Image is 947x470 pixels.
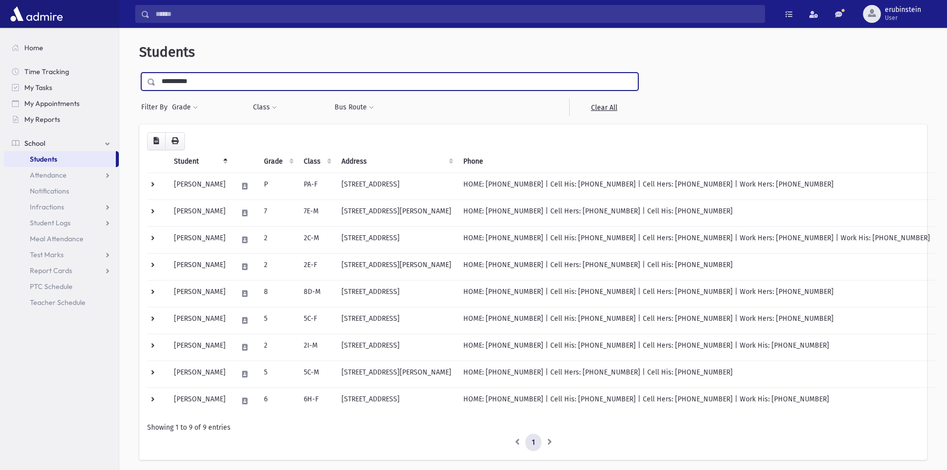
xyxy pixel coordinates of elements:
[24,99,80,108] span: My Appointments
[4,263,119,279] a: Report Cards
[457,307,936,334] td: HOME: [PHONE_NUMBER] | Cell His: [PHONE_NUMBER] | Cell Hers: [PHONE_NUMBER] | Work Hers: [PHONE_N...
[298,253,336,280] td: 2E-F
[258,334,298,361] td: 2
[336,280,457,307] td: [STREET_ADDRESS]
[30,171,67,180] span: Attendance
[334,98,374,116] button: Bus Route
[457,361,936,387] td: HOME: [PHONE_NUMBER] | Cell Hers: [PHONE_NUMBER] | Cell His: [PHONE_NUMBER]
[258,280,298,307] td: 8
[168,199,232,226] td: [PERSON_NAME]
[147,422,919,433] div: Showing 1 to 9 of 9 entries
[457,173,936,199] td: HOME: [PHONE_NUMBER] | Cell His: [PHONE_NUMBER] | Cell Hers: [PHONE_NUMBER] | Work Hers: [PHONE_N...
[457,387,936,414] td: HOME: [PHONE_NUMBER] | Cell His: [PHONE_NUMBER] | Cell Hers: [PHONE_NUMBER] | Work His: [PHONE_NU...
[298,387,336,414] td: 6H-F
[168,307,232,334] td: [PERSON_NAME]
[298,199,336,226] td: 7E-M
[168,150,232,173] th: Student: activate to sort column descending
[147,132,166,150] button: CSV
[298,150,336,173] th: Class: activate to sort column ascending
[4,64,119,80] a: Time Tracking
[24,83,52,92] span: My Tasks
[258,150,298,173] th: Grade: activate to sort column ascending
[457,199,936,226] td: HOME: [PHONE_NUMBER] | Cell Hers: [PHONE_NUMBER] | Cell His: [PHONE_NUMBER]
[298,173,336,199] td: PA-F
[525,434,541,452] a: 1
[336,199,457,226] td: [STREET_ADDRESS][PERSON_NAME]
[24,67,69,76] span: Time Tracking
[258,226,298,253] td: 2
[30,155,57,164] span: Students
[457,334,936,361] td: HOME: [PHONE_NUMBER] | Cell His: [PHONE_NUMBER] | Cell Hers: [PHONE_NUMBER] | Work His: [PHONE_NU...
[336,387,457,414] td: [STREET_ADDRESS]
[4,167,119,183] a: Attendance
[336,361,457,387] td: [STREET_ADDRESS][PERSON_NAME]
[168,280,232,307] td: [PERSON_NAME]
[30,202,64,211] span: Infractions
[168,253,232,280] td: [PERSON_NAME]
[298,361,336,387] td: 5C-M
[298,334,336,361] td: 2I-M
[30,282,73,291] span: PTC Schedule
[141,102,172,112] span: Filter By
[24,43,43,52] span: Home
[336,334,457,361] td: [STREET_ADDRESS]
[336,150,457,173] th: Address: activate to sort column ascending
[457,253,936,280] td: HOME: [PHONE_NUMBER] | Cell Hers: [PHONE_NUMBER] | Cell His: [PHONE_NUMBER]
[258,199,298,226] td: 7
[4,231,119,247] a: Meal Attendance
[24,115,60,124] span: My Reports
[258,307,298,334] td: 5
[168,387,232,414] td: [PERSON_NAME]
[30,218,71,227] span: Student Logs
[336,253,457,280] td: [STREET_ADDRESS][PERSON_NAME]
[4,40,119,56] a: Home
[4,95,119,111] a: My Appointments
[336,307,457,334] td: [STREET_ADDRESS]
[457,150,936,173] th: Phone
[336,226,457,253] td: [STREET_ADDRESS]
[4,80,119,95] a: My Tasks
[258,361,298,387] td: 5
[258,253,298,280] td: 2
[4,135,119,151] a: School
[30,234,84,243] span: Meal Attendance
[885,6,921,14] span: erubinstein
[30,187,69,195] span: Notifications
[4,199,119,215] a: Infractions
[24,139,45,148] span: School
[4,215,119,231] a: Student Logs
[258,387,298,414] td: 6
[4,279,119,294] a: PTC Schedule
[168,226,232,253] td: [PERSON_NAME]
[172,98,198,116] button: Grade
[150,5,765,23] input: Search
[298,226,336,253] td: 2C-M
[298,280,336,307] td: 8D-M
[8,4,65,24] img: AdmirePro
[168,173,232,199] td: [PERSON_NAME]
[336,173,457,199] td: [STREET_ADDRESS]
[4,247,119,263] a: Test Marks
[139,44,195,60] span: Students
[258,173,298,199] td: P
[4,294,119,310] a: Teacher Schedule
[4,183,119,199] a: Notifications
[30,298,86,307] span: Teacher Schedule
[4,111,119,127] a: My Reports
[253,98,277,116] button: Class
[168,361,232,387] td: [PERSON_NAME]
[30,266,72,275] span: Report Cards
[298,307,336,334] td: 5C-F
[457,226,936,253] td: HOME: [PHONE_NUMBER] | Cell His: [PHONE_NUMBER] | Cell Hers: [PHONE_NUMBER] | Work Hers: [PHONE_N...
[165,132,185,150] button: Print
[885,14,921,22] span: User
[168,334,232,361] td: [PERSON_NAME]
[457,280,936,307] td: HOME: [PHONE_NUMBER] | Cell His: [PHONE_NUMBER] | Cell Hers: [PHONE_NUMBER] | Work Hers: [PHONE_N...
[4,151,116,167] a: Students
[569,98,638,116] a: Clear All
[30,250,64,259] span: Test Marks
